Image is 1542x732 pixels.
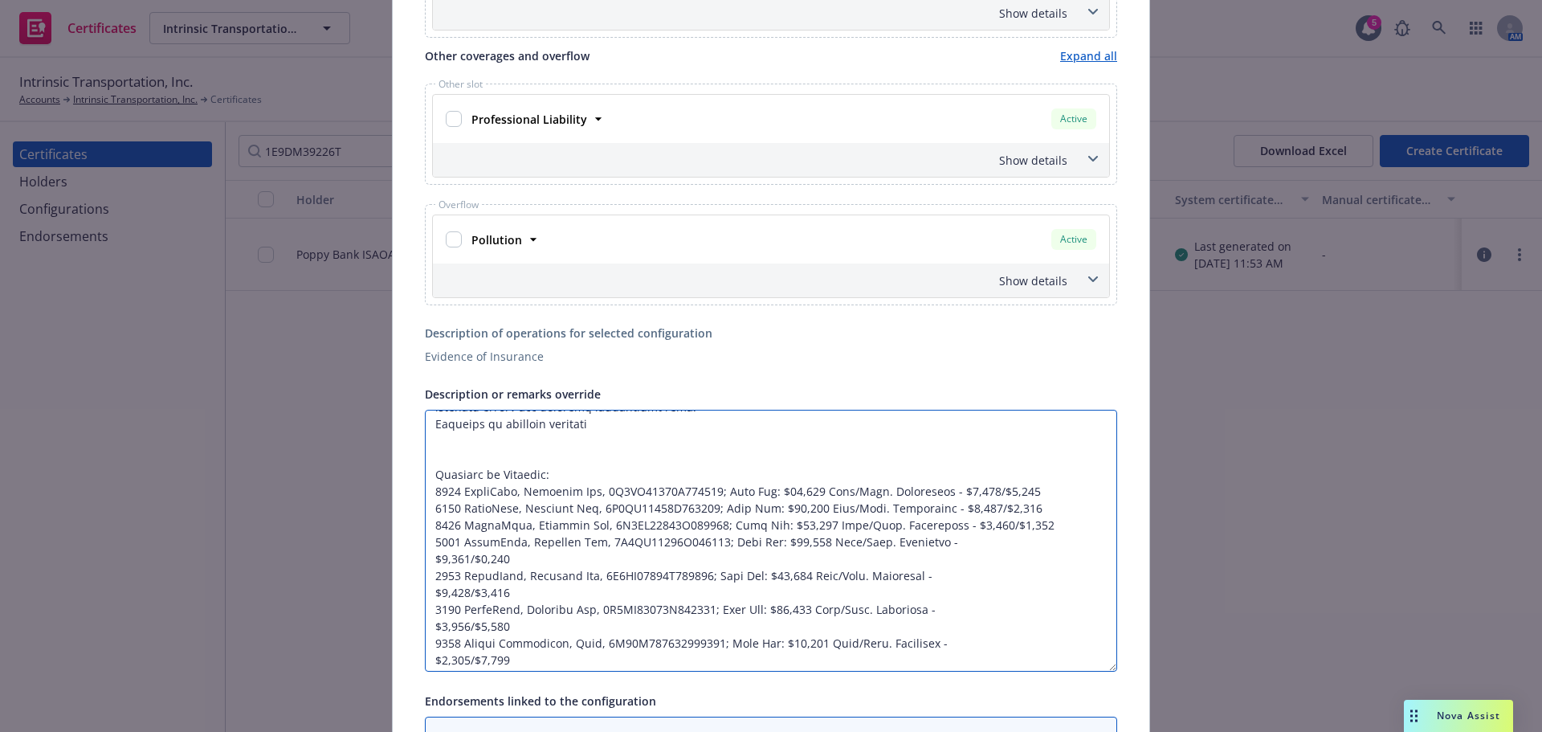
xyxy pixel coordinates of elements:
strong: Professional Liability [471,112,587,127]
span: Active [1058,112,1090,126]
div: Show details [433,143,1109,177]
div: Show details [436,152,1067,169]
span: Other coverages and overflow [425,47,589,64]
span: Nova Assist [1437,709,1500,722]
button: Nova Assist [1404,700,1513,732]
span: Other slot [435,80,486,89]
div: Show details [433,264,1109,297]
strong: Pollution [471,232,522,247]
textarea: Input description [425,410,1117,672]
span: Description or remarks override [425,386,601,402]
div: Evidence of Insurance [425,348,1117,365]
span: Active [1058,232,1090,247]
a: Expand all [1060,47,1117,64]
div: Description of operations for selected configuration [425,325,1117,341]
div: Show details [436,5,1067,22]
span: Overflow [435,200,482,210]
div: Drag to move [1404,700,1424,732]
div: Show details [436,272,1067,289]
span: Endorsements linked to the configuration [425,693,656,709]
